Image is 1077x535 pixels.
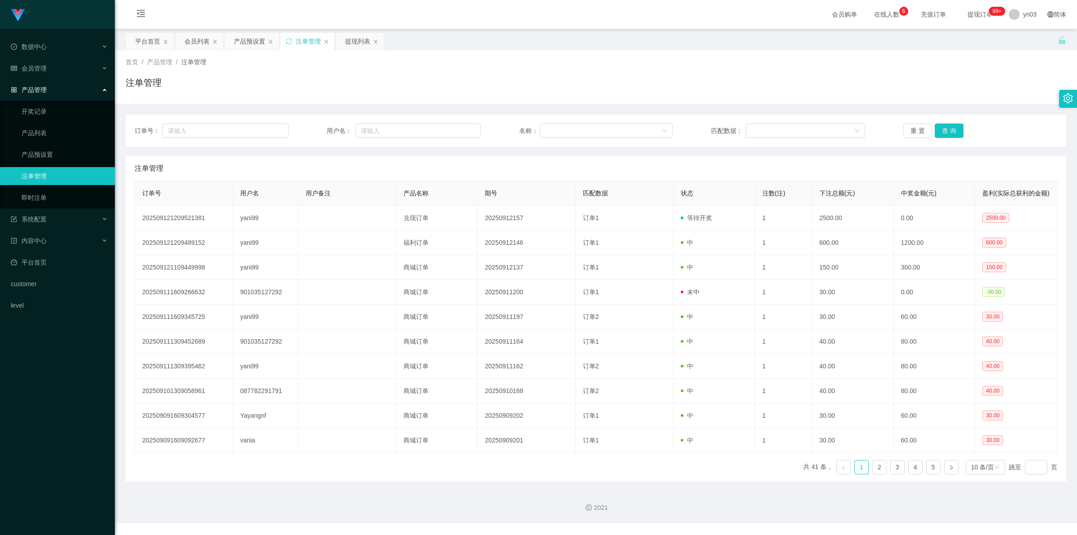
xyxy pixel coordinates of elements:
[894,403,976,428] td: 60.00
[135,126,162,136] span: 订单号：
[135,329,233,354] td: 202509111309452689
[755,206,812,230] td: 1
[135,163,163,174] span: 注单管理
[1063,93,1073,103] i: 图标: setting
[477,305,575,329] td: 20250911197
[22,102,108,120] a: 开奖记录
[181,58,206,66] span: 注单管理
[989,7,1005,16] sup: 282
[11,216,17,222] i: 图标: form
[982,287,1005,297] span: -30.00
[894,379,976,403] td: 80.00
[142,58,144,66] span: /
[681,363,693,370] span: 中
[11,237,47,244] span: 内容中心
[477,206,575,230] td: 20250912157
[894,354,976,379] td: 80.00
[345,33,370,50] div: 提现列表
[234,33,265,50] div: 产品预设置
[233,255,298,280] td: yani99
[901,190,937,197] span: 中奖金额(元)
[755,305,812,329] td: 1
[755,329,812,354] td: 1
[812,280,894,305] td: 30.00
[122,503,1070,513] div: 2021
[583,412,599,419] span: 订单1
[477,280,575,305] td: 20250911200
[142,190,161,197] span: 订单号
[812,305,894,329] td: 30.00
[982,213,1009,223] span: 2500.00
[681,190,693,197] span: 状态
[681,288,700,296] span: 未中
[982,238,1006,248] span: 600.00
[681,239,693,246] span: 中
[819,190,855,197] span: 下注总额(元)
[982,262,1006,272] span: 150.00
[11,253,108,271] a: 图标: dashboard平台首页
[583,437,599,444] span: 订单1
[583,239,599,246] span: 订单1
[135,354,233,379] td: 202509111309395462
[240,190,259,197] span: 用户名
[586,504,592,511] i: 图标: copyright
[396,255,478,280] td: 商城订单
[11,216,47,223] span: 系统配置
[135,379,233,403] td: 202509101309058961
[233,280,298,305] td: 901035127292
[583,387,599,394] span: 订单2
[233,230,298,255] td: yani99
[135,33,160,50] div: 平台首页
[327,126,355,136] span: 用户名：
[233,354,298,379] td: yani99
[894,230,976,255] td: 1200.00
[873,460,886,474] a: 2
[812,329,894,354] td: 40.00
[162,124,289,138] input: 请输入
[135,305,233,329] td: 202509111609345725
[233,329,298,354] td: 901035127292
[135,428,233,453] td: 202509091609092677
[477,230,575,255] td: 20250912146
[212,39,218,44] i: 图标: close
[894,428,976,453] td: 60.00
[812,255,894,280] td: 150.00
[11,296,108,314] a: level
[396,280,478,305] td: 商城订单
[583,338,599,345] span: 订单1
[982,361,1003,371] span: 40.00
[396,403,478,428] td: 商城订单
[163,39,168,44] i: 图标: close
[812,428,894,453] td: 30.00
[583,363,599,370] span: 订单2
[903,124,932,138] button: 重 置
[485,190,497,197] span: 期号
[233,428,298,453] td: vania
[890,460,905,474] li: 3
[396,379,478,403] td: 商城订单
[403,190,429,197] span: 产品名称
[909,460,922,474] a: 4
[982,386,1003,396] span: 40.00
[135,230,233,255] td: 202509121209489152
[935,124,963,138] button: 查 询
[296,33,321,50] div: 注单管理
[812,230,894,255] td: 600.00
[396,206,478,230] td: 兑现订单
[396,305,478,329] td: 商城订单
[755,354,812,379] td: 1
[994,464,1000,471] i: 图标: down
[916,11,950,18] span: 充值订单
[855,460,868,474] a: 1
[135,255,233,280] td: 202509121109449998
[306,190,331,197] span: 用户备注
[681,412,693,419] span: 中
[477,428,575,453] td: 20250909201
[477,354,575,379] td: 20250911162
[11,43,47,50] span: 数据中心
[841,465,846,470] i: 图标: left
[477,379,575,403] td: 20250910168
[22,189,108,207] a: 即时注单
[11,87,17,93] i: 图标: appstore-o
